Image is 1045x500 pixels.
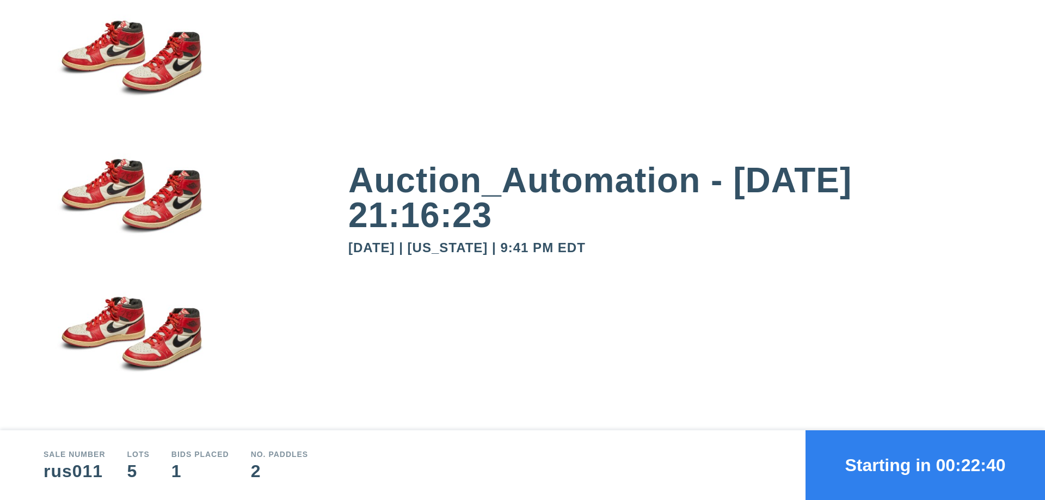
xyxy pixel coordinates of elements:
button: Starting in 00:22:40 [806,430,1045,500]
img: small [44,138,218,277]
div: 2 [251,462,309,480]
div: Bids Placed [171,450,229,458]
div: 5 [127,462,150,480]
div: Auction_Automation - [DATE] 21:16:23 [348,163,1001,233]
div: [DATE] | [US_STATE] | 9:41 PM EDT [348,241,1001,254]
div: Sale number [44,450,106,458]
div: No. Paddles [251,450,309,458]
div: 1 [171,462,229,480]
div: Lots [127,450,150,458]
img: small [44,276,218,414]
div: rus011 [44,462,106,480]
